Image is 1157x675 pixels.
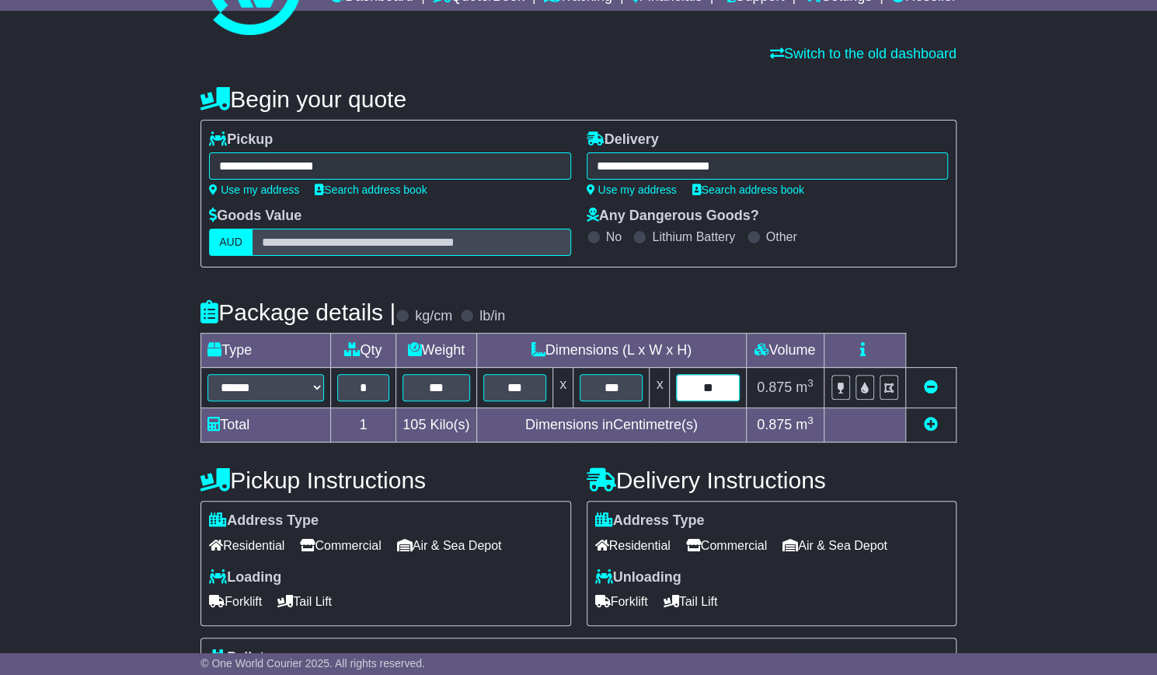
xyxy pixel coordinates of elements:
[209,184,299,196] a: Use my address
[553,368,573,408] td: x
[201,334,331,368] td: Type
[796,417,814,432] span: m
[397,533,502,558] span: Air & Sea Depot
[595,512,705,530] label: Address Type
[782,533,887,558] span: Air & Sea Depot
[807,414,814,426] sup: 3
[209,512,319,530] label: Address Type
[595,589,648,614] span: Forklift
[300,533,381,558] span: Commercial
[209,649,264,666] label: Pallet
[606,229,622,244] label: No
[209,533,284,558] span: Residential
[746,334,824,368] td: Volume
[209,229,253,256] label: AUD
[209,208,301,225] label: Goods Value
[757,379,792,395] span: 0.875
[209,131,273,149] label: Pickup
[403,417,426,432] span: 105
[587,184,677,196] a: Use my address
[664,589,718,614] span: Tail Lift
[650,368,670,408] td: x
[924,417,938,432] a: Add new item
[766,229,797,244] label: Other
[415,308,452,325] label: kg/cm
[479,308,505,325] label: lb/in
[200,657,425,670] span: © One World Courier 2025. All rights reserved.
[201,408,331,442] td: Total
[587,131,659,149] label: Delivery
[200,86,957,112] h4: Begin your quote
[315,184,427,196] a: Search address book
[757,417,792,432] span: 0.875
[209,589,262,614] span: Forklift
[200,299,396,325] h4: Package details |
[331,334,396,368] td: Qty
[595,569,681,586] label: Unloading
[587,467,957,493] h4: Delivery Instructions
[652,229,735,244] label: Lithium Battery
[807,377,814,389] sup: 3
[595,533,671,558] span: Residential
[476,334,746,368] td: Dimensions (L x W x H)
[396,408,476,442] td: Kilo(s)
[396,334,476,368] td: Weight
[770,46,957,61] a: Switch to the old dashboard
[924,379,938,395] a: Remove this item
[692,184,804,196] a: Search address book
[209,569,281,586] label: Loading
[587,208,759,225] label: Any Dangerous Goods?
[277,589,332,614] span: Tail Lift
[686,533,767,558] span: Commercial
[796,379,814,395] span: m
[331,408,396,442] td: 1
[476,408,746,442] td: Dimensions in Centimetre(s)
[200,467,570,493] h4: Pickup Instructions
